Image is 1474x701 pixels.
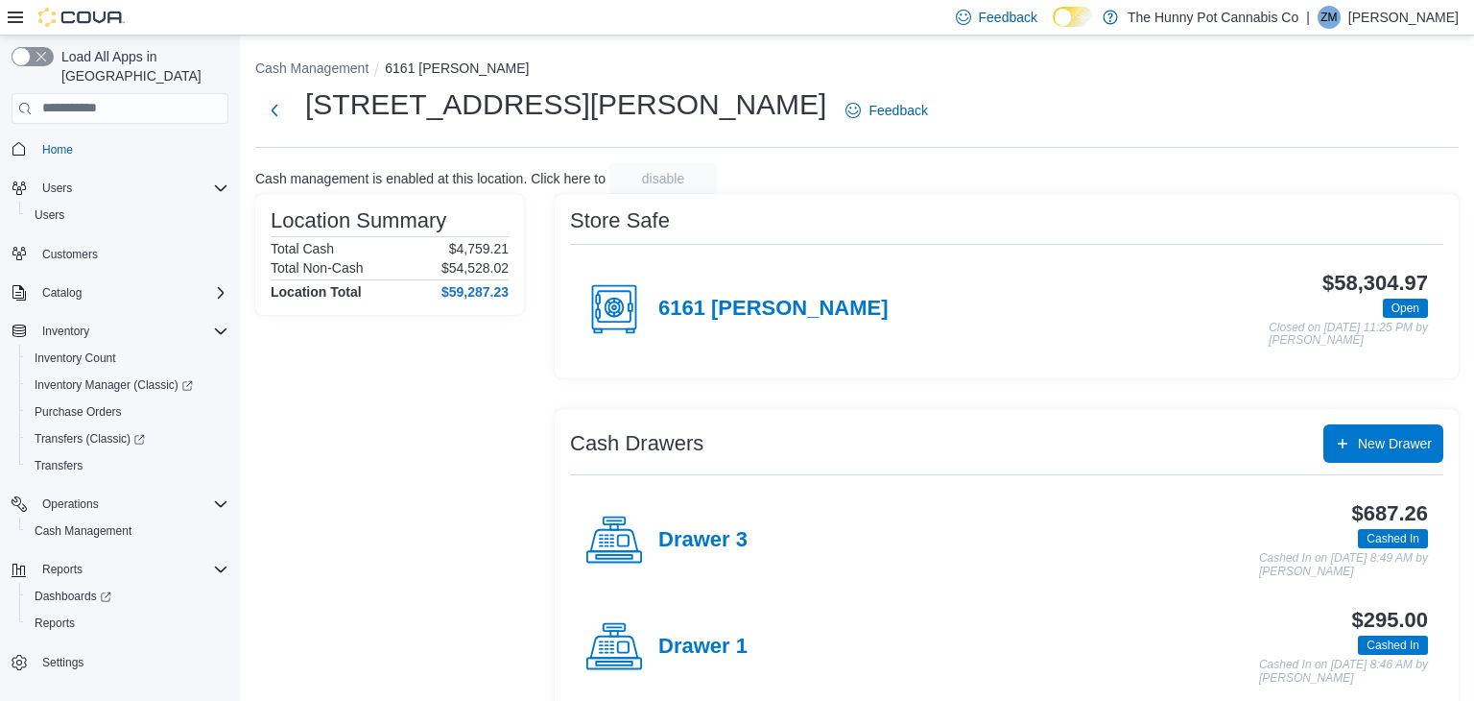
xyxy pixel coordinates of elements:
span: Feedback [979,8,1037,27]
a: Users [27,204,72,227]
span: Users [27,204,228,227]
p: Cashed In on [DATE] 8:49 AM by [PERSON_NAME] [1259,552,1428,578]
button: Users [4,175,236,202]
button: Reports [19,610,236,637]
span: New Drawer [1358,434,1432,453]
span: Home [42,142,73,157]
h3: Location Summary [271,209,446,232]
span: Reports [35,558,228,581]
span: Transfers [35,458,83,473]
span: Open [1391,300,1419,317]
span: Load All Apps in [GEOGRAPHIC_DATA] [54,47,228,85]
a: Settings [35,651,91,674]
span: Inventory [35,320,228,343]
h4: Drawer 1 [658,635,748,660]
span: Users [35,177,228,200]
button: Settings [4,648,236,676]
a: Dashboards [19,583,236,610]
span: Reports [42,562,83,577]
a: Purchase Orders [27,400,130,423]
span: Feedback [868,101,927,120]
p: Closed on [DATE] 11:25 PM by [PERSON_NAME] [1269,322,1428,348]
a: Feedback [838,91,935,130]
span: Dashboards [27,585,228,608]
a: Reports [27,612,83,635]
span: Inventory [42,324,89,339]
h1: [STREET_ADDRESS][PERSON_NAME] [305,85,826,124]
h4: 6161 [PERSON_NAME] [658,297,888,322]
div: Zach Maves [1318,6,1341,29]
span: Cash Management [35,523,131,539]
a: Transfers (Classic) [27,427,153,450]
span: Inventory Count [35,350,116,366]
button: Inventory [4,318,236,345]
button: Purchase Orders [19,399,236,425]
a: Cash Management [27,520,139,543]
p: $4,759.21 [449,241,509,256]
span: Transfers (Classic) [27,427,228,450]
a: Dashboards [27,585,119,608]
button: New Drawer [1323,424,1443,463]
span: Purchase Orders [27,400,228,423]
button: Operations [4,491,236,518]
button: Cash Management [19,518,236,544]
h4: Location Total [271,284,362,300]
span: Catalog [42,285,82,301]
button: Inventory [35,320,97,343]
p: [PERSON_NAME] [1348,6,1459,29]
a: Inventory Count [27,347,124,370]
span: Catalog [35,281,228,304]
button: Operations [35,493,107,516]
p: The Hunny Pot Cannabis Co [1128,6,1298,29]
span: Purchase Orders [35,404,122,420]
span: Users [35,207,64,223]
a: Transfers [27,454,90,477]
button: Inventory Count [19,345,236,372]
span: Transfers (Classic) [35,431,145,447]
button: Next [255,91,294,130]
button: Customers [4,240,236,268]
button: disable [609,163,717,194]
button: Catalog [35,281,89,304]
h3: $58,304.97 [1322,272,1428,295]
span: Cash Management [27,520,228,543]
span: Cashed In [1358,529,1428,548]
input: Dark Mode [1053,7,1093,27]
h3: $295.00 [1352,609,1428,632]
span: Home [35,137,228,161]
button: Users [35,177,80,200]
button: Users [19,202,236,229]
h3: Cash Drawers [570,432,703,455]
span: Customers [42,247,98,262]
p: $54,528.02 [441,260,509,276]
a: Inventory Manager (Classic) [27,374,201,397]
span: Cashed In [1367,530,1419,547]
nav: An example of EuiBreadcrumbs [255,59,1459,82]
span: Dashboards [35,589,111,604]
h4: Drawer 3 [658,528,748,553]
a: Inventory Manager (Classic) [19,372,236,399]
a: Home [35,138,81,161]
span: Transfers [27,454,228,477]
button: Transfers [19,452,236,479]
span: disable [642,169,684,188]
span: Inventory Count [27,347,228,370]
button: Cash Management [255,60,368,76]
button: Reports [35,558,90,581]
span: Customers [35,242,228,266]
span: Users [42,181,72,196]
span: Reports [35,616,75,631]
h3: $687.26 [1352,502,1428,525]
span: Settings [35,650,228,674]
button: Catalog [4,279,236,306]
span: Reports [27,612,228,635]
h4: $59,287.23 [441,284,509,300]
span: Settings [42,655,83,670]
p: Cash management is enabled at this location. Click here to [255,171,606,186]
p: Cashed In on [DATE] 8:46 AM by [PERSON_NAME] [1259,659,1428,685]
span: Inventory Manager (Classic) [35,377,193,393]
span: Cashed In [1358,636,1428,655]
a: Customers [35,243,106,266]
button: Reports [4,556,236,583]
h6: Total Non-Cash [271,260,364,276]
